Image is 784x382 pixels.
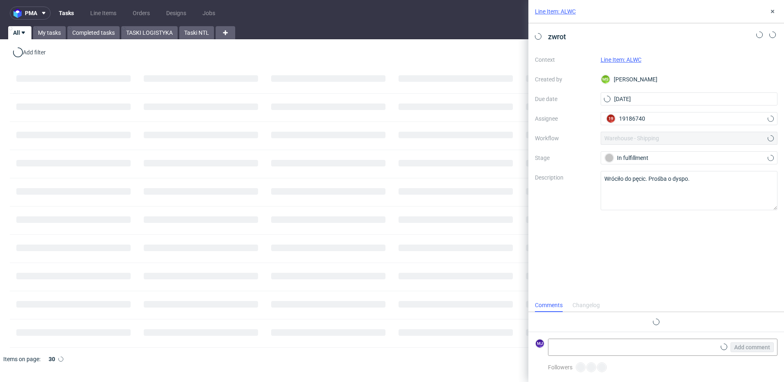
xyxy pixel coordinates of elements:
label: Created by [535,74,594,84]
label: Stage [535,153,594,163]
a: Designs [161,7,191,20]
div: Changelog [572,299,600,312]
div: Comments [535,299,563,312]
a: Taski NTL [179,26,214,39]
span: Followers [548,364,572,371]
a: Tasks [54,7,79,20]
textarea: Wróciło do pęcic. Prośba o dyspo. [601,171,778,210]
label: Due date [535,94,594,104]
div: 30 [44,353,58,365]
span: pma [25,10,37,16]
span: Items on page: [3,355,40,363]
figcaption: MS [601,75,610,83]
a: Line Item: ALWC [535,7,576,16]
a: Line Items [85,7,121,20]
div: In fulfillment [605,153,767,162]
a: Jobs [198,7,220,20]
div: [PERSON_NAME] [601,73,778,86]
figcaption: MJ [536,339,544,348]
label: Workflow [535,133,594,143]
a: Orders [128,7,155,20]
div: Add filter [11,46,47,59]
label: Context [535,55,594,65]
figcaption: 19 [607,115,615,123]
label: Description [535,173,594,209]
a: All [8,26,31,39]
span: 19186740 [619,115,645,123]
a: My tasks [33,26,66,39]
span: zwrot [545,30,569,43]
label: Assignee [535,114,594,124]
a: Completed tasks [67,26,120,39]
button: pma [10,7,51,20]
a: TASKI LOGISTYKA [121,26,178,39]
img: logo [13,9,25,18]
a: Line Item: ALWC [601,56,641,63]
